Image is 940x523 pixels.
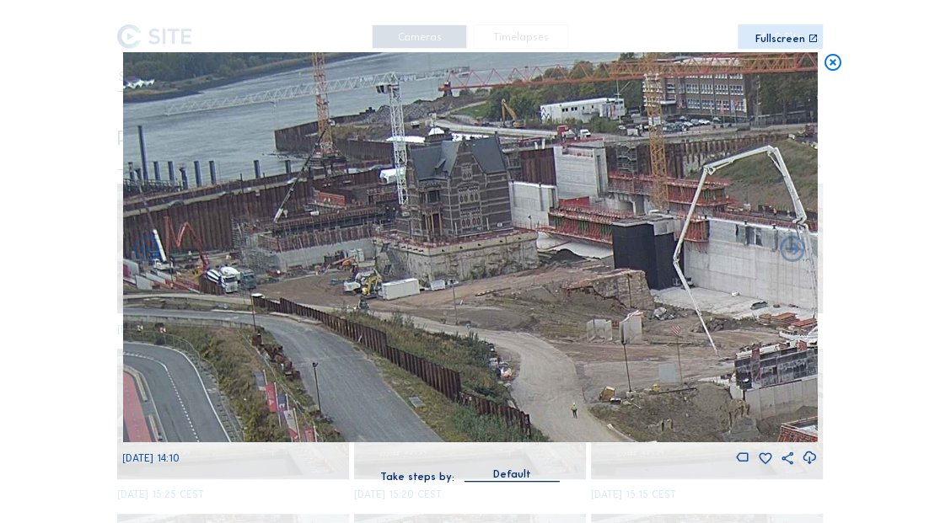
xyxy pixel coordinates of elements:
[380,472,454,482] div: Take steps by:
[464,467,560,481] div: Default
[777,235,808,265] i: Back
[493,467,531,482] div: Default
[122,452,180,464] span: [DATE] 14:10
[122,52,817,443] img: Image
[755,34,805,44] div: Fullscreen
[132,235,162,265] i: Forward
